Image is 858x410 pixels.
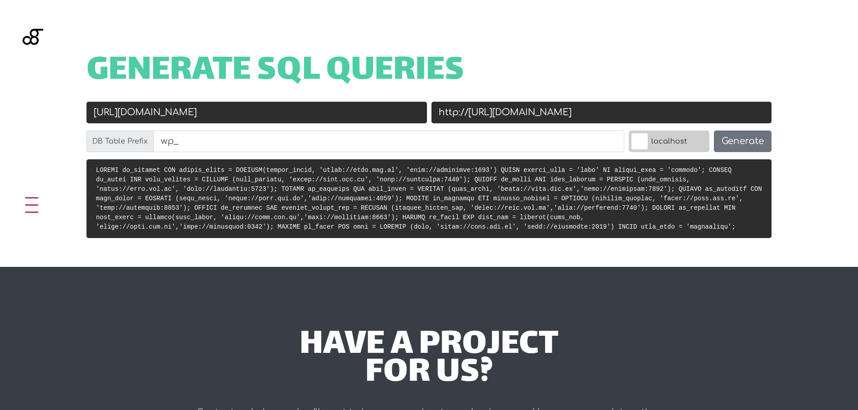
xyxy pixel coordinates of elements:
[96,167,762,230] code: LOREMI do_sitamet CON adipis_elits = DOEIUSM(tempor_incid, 'utlab://etdo.mag.al', 'enim://adminim...
[629,131,709,152] label: localhost
[714,131,772,152] button: Generate
[162,332,696,388] div: have a project for us?
[86,58,464,86] span: Generate SQL Queries
[431,102,772,123] input: New URL
[86,131,154,152] label: DB Table Prefix
[86,102,427,123] input: Old URL
[23,29,43,96] img: Blackgate
[153,131,624,152] input: wp_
